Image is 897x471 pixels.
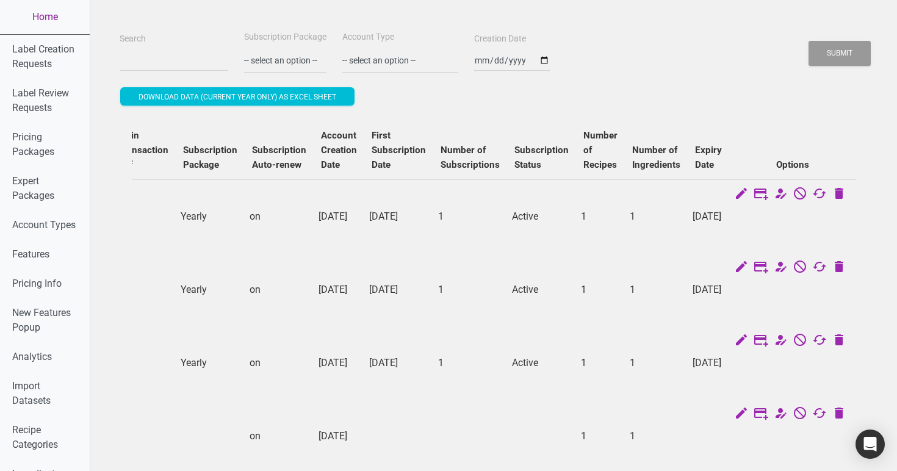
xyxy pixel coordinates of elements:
td: [DATE] [364,253,433,326]
b: Expiry Date [695,145,722,170]
td: 1 [433,179,507,253]
a: Edit [734,334,749,350]
a: Change Account Type [773,261,788,276]
a: Edit [734,187,749,203]
td: 1 [576,326,625,400]
a: Edit [734,407,749,423]
a: Change Account Type [773,334,788,350]
a: Change Auto Renewal [812,187,827,203]
a: Delete User [832,261,846,276]
a: Delete User [832,407,846,423]
td: [DATE] [364,326,433,400]
td: [DATE] [314,326,364,400]
td: 1 [576,179,625,253]
td: 1 [433,253,507,326]
a: Cancel Subscription [793,261,807,276]
td: on [245,179,314,253]
b: Number of Ingredients [632,145,680,170]
td: [DATE] [364,179,433,253]
a: Change Auto Renewal [812,334,827,350]
a: Cancel Subscription [793,407,807,423]
b: Subscription Package [183,145,237,170]
b: First Subscription Date [372,130,426,170]
td: Yearly [176,326,245,400]
td: 1 [576,253,625,326]
td: [DATE] [688,179,729,253]
a: Cancel Subscription [793,334,807,350]
b: Account Creation Date [321,130,357,170]
td: 1 [625,179,688,253]
b: Number of Recipes [583,130,618,170]
a: Edit Subscription [754,407,768,423]
button: Download data (current year only) as excel sheet [120,87,355,106]
a: Edit Subscription [754,261,768,276]
a: Change Auto Renewal [812,261,827,276]
label: Account Type [342,31,394,43]
td: Active [507,179,576,253]
td: [DATE] [314,179,364,253]
td: Yearly [176,179,245,253]
span: Download data (current year only) as excel sheet [139,93,336,101]
td: 1 [625,253,688,326]
td: [DATE] [314,253,364,326]
label: Search [120,33,146,45]
td: Active [507,253,576,326]
b: Options [776,159,809,170]
td: [DATE] [688,326,729,400]
td: Active [507,326,576,400]
td: 1 [433,326,507,400]
a: Change Account Type [773,407,788,423]
a: Edit Subscription [754,187,768,203]
a: Change Account Type [773,187,788,203]
a: Delete User [832,187,846,203]
td: [DATE] [688,253,729,326]
b: Number of Subscriptions [441,145,500,170]
div: Open Intercom Messenger [856,430,885,459]
td: 1 [625,326,688,400]
label: Creation Date [474,33,526,45]
b: Subscription Status [514,145,569,170]
a: Delete User [832,334,846,350]
a: Edit Subscription [754,334,768,350]
td: on [245,326,314,400]
button: Submit [809,41,871,66]
td: on [245,253,314,326]
label: Subscription Package [244,31,326,43]
td: Yearly [176,253,245,326]
a: Cancel Subscription [793,187,807,203]
b: Main Transaction Ref [118,130,168,170]
a: Edit [734,261,749,276]
b: Subscription Auto-renew [252,145,306,170]
a: Change Auto Renewal [812,407,827,423]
